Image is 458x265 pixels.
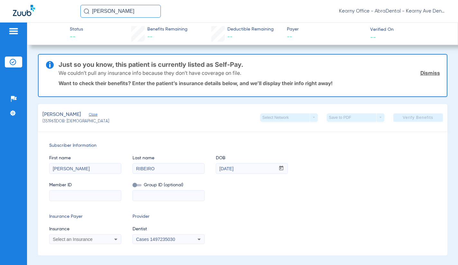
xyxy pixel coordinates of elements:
span: Verified On [370,26,448,33]
span: -- [227,34,233,40]
span: Subscriber Information [49,142,436,149]
span: [PERSON_NAME] [42,111,81,119]
span: Benefits Remaining [147,26,188,33]
span: Insurance Payer [49,213,121,220]
span: Payer [287,26,364,33]
span: DOB [216,155,288,162]
span: Close [89,112,95,119]
span: -- [70,33,83,41]
span: Status [70,26,83,33]
span: -- [147,34,152,40]
span: Insurance [49,226,121,233]
span: First name [49,155,121,162]
iframe: Chat Widget [426,234,458,265]
span: Last name [133,155,205,162]
span: (351961) DOB: [DEMOGRAPHIC_DATA] [42,119,109,125]
img: Search Icon [84,8,89,14]
p: Want to check their benefits? Enter the patient’s insurance details below, and we’ll display thei... [59,80,440,86]
span: -- [287,33,364,41]
img: hamburger-icon [8,27,19,35]
span: Group ID (optional) [133,182,205,189]
span: Cases 1497235030 [136,237,175,242]
span: Kearny Office - AbraDental - Kearny Ave Dental, LLC - Kearny General [339,8,445,14]
span: -- [370,34,376,40]
span: Select an Insurance [53,237,93,242]
a: Dismiss [420,70,440,76]
h3: Just so you know, this patient is currently listed as Self-Pay. [59,61,440,68]
span: Member ID [49,182,121,189]
span: Dentist [133,226,205,233]
button: Open calendar [275,163,288,174]
img: Zuub Logo [13,5,35,16]
span: Provider [133,213,205,220]
span: Deductible Remaining [227,26,274,33]
p: We couldn’t pull any insurance info because they don’t have coverage on file. [59,70,241,76]
img: info-icon [46,61,54,69]
input: Search for patients [80,5,161,18]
